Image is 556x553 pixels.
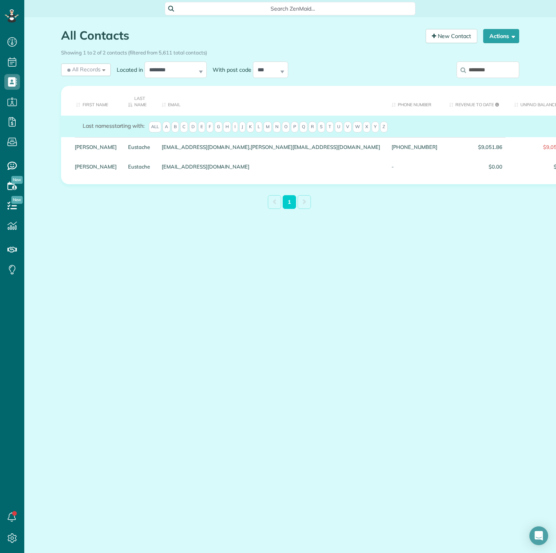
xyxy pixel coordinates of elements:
[156,86,386,116] th: Email: activate to sort column ascending
[180,121,188,132] span: C
[443,86,508,116] th: Revenue to Date: activate to sort column ascending
[198,121,205,132] span: E
[162,121,170,132] span: A
[380,121,388,132] span: Z
[11,196,23,204] span: New
[66,65,101,73] span: All Records
[426,29,477,43] a: New Contact
[386,137,443,157] div: [PHONE_NUMBER]
[232,121,238,132] span: I
[309,121,316,132] span: R
[282,121,290,132] span: O
[449,144,502,150] span: $9,051.86
[156,157,386,176] div: [EMAIL_ADDRESS][DOMAIN_NAME]
[353,121,362,132] span: W
[156,137,386,157] div: [EMAIL_ADDRESS][DOMAIN_NAME],[PERSON_NAME][EMAIL_ADDRESS][DOMAIN_NAME]
[61,29,420,42] h1: All Contacts
[255,121,262,132] span: L
[273,121,281,132] span: N
[529,526,548,545] div: Open Intercom Messenger
[318,121,325,132] span: S
[207,66,253,74] label: With post code
[83,122,144,130] label: starting with:
[239,121,246,132] span: J
[149,121,161,132] span: All
[128,144,150,150] a: Eustache
[247,121,254,132] span: K
[335,121,343,132] span: U
[449,164,502,169] span: $0.00
[206,121,213,132] span: F
[61,46,519,56] div: Showing 1 to 2 of 2 contacts (filtered from 5,611 total contacts)
[372,121,379,132] span: Y
[171,121,179,132] span: B
[123,86,156,116] th: Last Name: activate to sort column descending
[111,66,144,74] label: Located in
[283,195,296,209] a: 1
[264,121,272,132] span: M
[300,121,307,132] span: Q
[483,29,519,43] button: Actions
[189,121,197,132] span: D
[386,157,443,176] div: -
[75,164,117,169] a: [PERSON_NAME]
[344,121,352,132] span: V
[386,86,443,116] th: Phone number: activate to sort column ascending
[291,121,298,132] span: P
[363,121,370,132] span: X
[223,121,231,132] span: H
[326,121,334,132] span: T
[11,176,23,184] span: New
[215,121,222,132] span: G
[83,122,112,129] span: Last names
[61,86,123,116] th: First Name: activate to sort column ascending
[128,164,150,169] a: Eustache
[75,144,117,150] a: [PERSON_NAME]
